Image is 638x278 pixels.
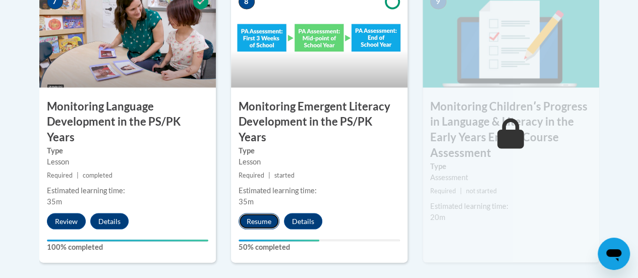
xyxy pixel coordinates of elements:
[239,145,400,156] label: Type
[83,172,112,179] span: completed
[430,161,592,172] label: Type
[239,240,319,242] div: Your progress
[598,238,630,270] iframe: Button to launch messaging window
[430,187,456,195] span: Required
[430,201,592,212] div: Estimated learning time:
[47,185,208,196] div: Estimated learning time:
[274,172,295,179] span: started
[430,213,445,221] span: 20m
[239,242,400,253] label: 50% completed
[47,156,208,168] div: Lesson
[460,187,462,195] span: |
[239,185,400,196] div: Estimated learning time:
[47,242,208,253] label: 100% completed
[423,99,599,161] h3: Monitoring Childrenʹs Progress in Language & Literacy in the Early Years End of Course Assessment
[284,213,322,230] button: Details
[47,213,86,230] button: Review
[47,197,62,206] span: 35m
[239,156,400,168] div: Lesson
[268,172,270,179] span: |
[430,172,592,183] div: Assessment
[90,213,129,230] button: Details
[231,99,408,145] h3: Monitoring Emergent Literacy Development in the PS/PK Years
[239,197,254,206] span: 35m
[466,187,497,195] span: not started
[239,213,279,230] button: Resume
[239,172,264,179] span: Required
[39,99,216,145] h3: Monitoring Language Development in the PS/PK Years
[47,145,208,156] label: Type
[77,172,79,179] span: |
[47,172,73,179] span: Required
[47,240,208,242] div: Your progress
